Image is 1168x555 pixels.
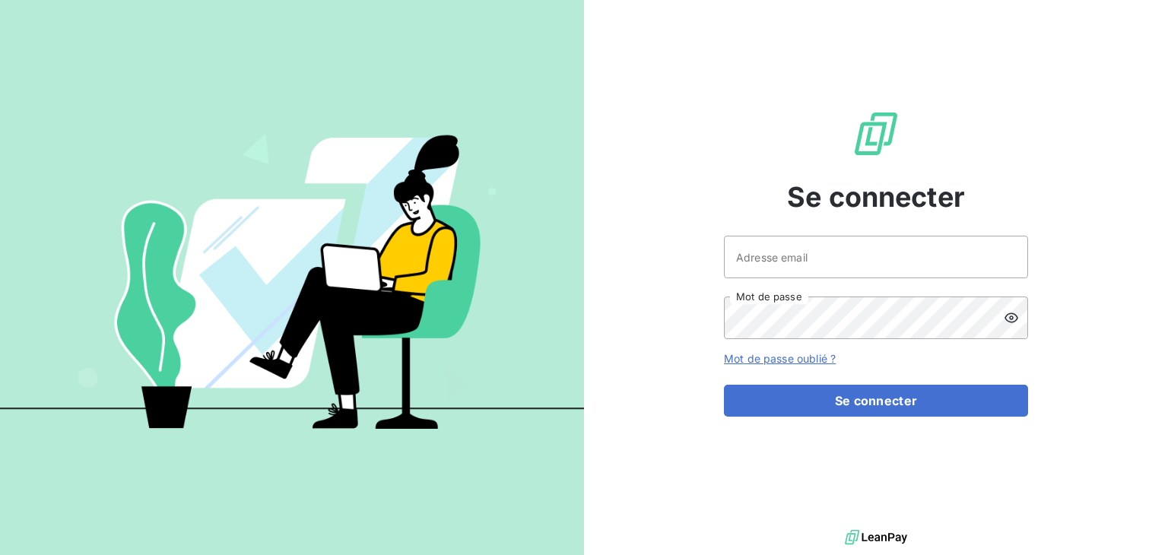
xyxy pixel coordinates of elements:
[845,526,907,549] img: logo
[724,385,1028,417] button: Se connecter
[852,109,900,158] img: Logo LeanPay
[724,236,1028,278] input: placeholder
[724,352,836,365] a: Mot de passe oublié ?
[787,176,965,217] span: Se connecter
